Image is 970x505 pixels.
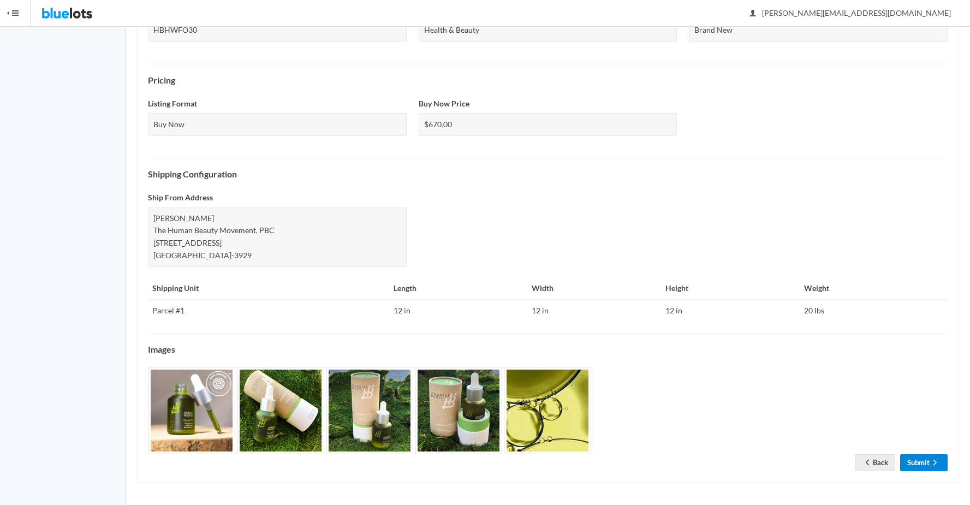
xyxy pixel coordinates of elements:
span: [PERSON_NAME][EMAIL_ADDRESS][DOMAIN_NAME] [750,8,951,17]
div: HBHWFO30 [148,19,407,42]
div: Health & Beauty [419,19,677,42]
img: 3175d680-0dab-4a77-978b-82323bc65690-1711567971.jpg [237,367,324,454]
div: Buy Now [148,113,407,136]
ion-icon: arrow back [862,458,873,468]
img: 8d010f2d-8b92-4f6e-b802-b7dc11059972-1711567970.png [148,367,235,454]
img: 7786453b-77ec-49dc-8eef-31fb9d6fbff6-1711567972.jpg [326,367,413,454]
th: Shipping Unit [148,278,389,300]
h4: Shipping Configuration [148,169,948,179]
td: 12 in [389,300,528,322]
label: Buy Now Price [419,98,469,110]
label: Listing Format [148,98,197,110]
th: Height [661,278,800,300]
th: Length [389,278,528,300]
th: Weight [800,278,948,300]
h4: Images [148,344,948,354]
h4: Pricing [148,75,948,85]
a: arrow backBack [855,454,895,471]
td: Parcel #1 [148,300,389,322]
div: Brand New [689,19,948,42]
div: $670.00 [419,113,677,136]
th: Width [527,278,661,300]
td: 12 in [661,300,800,322]
div: [PERSON_NAME] The Human Beauty Movement, PBC [STREET_ADDRESS] [GEOGRAPHIC_DATA]-3929 [148,207,407,267]
ion-icon: arrow forward [930,458,941,468]
img: 86d08664-d781-45fd-bda8-168b891b642a-1711567974.jpg [415,367,502,454]
ion-icon: person [747,9,758,19]
label: Ship From Address [148,192,213,204]
img: d231caac-55d1-4bab-bd84-7d80c4186c14-1711567975.jpg [504,367,591,454]
td: 20 lbs [800,300,948,322]
td: 12 in [527,300,661,322]
a: Submitarrow forward [900,454,948,471]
